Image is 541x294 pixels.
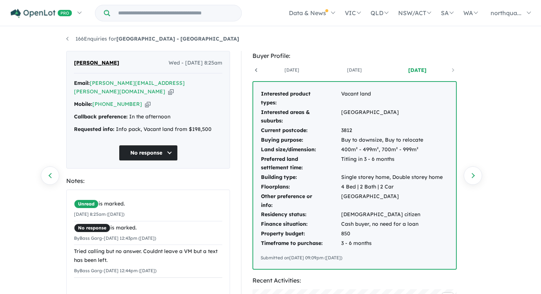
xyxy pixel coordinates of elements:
[341,126,443,135] td: 3812
[261,66,323,74] a: [DATE]
[74,80,90,86] strong: Email:
[66,176,230,186] div: Notes:
[74,113,128,120] strong: Callback preference:
[261,89,341,108] td: Interested product types:
[74,211,124,217] small: [DATE] 8:25am ([DATE])
[168,88,174,96] button: Copy
[74,59,119,68] span: [PERSON_NAME]
[341,135,443,145] td: Buy to downsize, Buy to relocate
[341,182,443,192] td: 4 Bed | 2 Bath | 2 Car
[386,66,449,74] a: [DATE]
[74,126,114,132] strong: Requested info:
[252,276,457,286] div: Recent Activities:
[261,254,449,262] div: Submitted on [DATE] 09:09pm ([DATE])
[341,145,443,155] td: 400m² - 499m², 700m² - 999m²
[341,192,443,210] td: [GEOGRAPHIC_DATA]
[74,80,185,95] a: [PERSON_NAME][EMAIL_ADDRESS][PERSON_NAME][DOMAIN_NAME]
[341,239,443,248] td: 3 - 6 months
[145,100,151,108] button: Copy
[341,210,443,219] td: [DEMOGRAPHIC_DATA] citizen
[261,239,341,248] td: Timeframe to purchase:
[341,219,443,229] td: Cash buyer, no need for a loan
[74,224,110,232] span: No response
[341,108,443,126] td: [GEOGRAPHIC_DATA]
[491,9,521,17] span: northqua...
[341,89,443,108] td: Vacant land
[92,101,142,107] a: [PHONE_NUMBER]
[261,182,341,192] td: Floorplans:
[74,268,156,273] small: By Bass Garg - [DATE] 12:44pm ([DATE])
[261,126,341,135] td: Current postcode:
[341,173,443,182] td: Single storey home, Double storey home
[169,59,222,68] span: Wed - [DATE] 8:25am
[11,9,72,18] img: Openlot PRO Logo White
[119,145,178,161] button: No response
[74,200,222,208] div: is marked.
[252,51,457,61] div: Buyer Profile:
[74,125,222,134] div: Info pack, Vacant land from $198,500
[74,224,222,232] div: is marked.
[261,219,341,229] td: Finance situation:
[74,200,99,208] span: Unread
[261,173,341,182] td: Building type:
[261,155,341,173] td: Preferred land settlement time:
[261,192,341,210] td: Other preference or info:
[323,66,386,74] a: [DATE]
[66,35,475,44] nav: breadcrumb
[261,229,341,239] td: Property budget:
[261,210,341,219] td: Residency status:
[112,5,240,21] input: Try estate name, suburb, builder or developer
[261,135,341,145] td: Buying purpose:
[66,35,239,42] a: 166Enquiries for[GEOGRAPHIC_DATA] - [GEOGRAPHIC_DATA]
[116,35,239,42] strong: [GEOGRAPHIC_DATA] - [GEOGRAPHIC_DATA]
[341,155,443,173] td: Titling in 3 - 6 months
[74,235,156,241] small: By Bass Garg - [DATE] 12:43pm ([DATE])
[74,113,222,121] div: In the afternoon
[261,145,341,155] td: Land size/dimension:
[341,229,443,239] td: 850
[261,108,341,126] td: Interested areas & suburbs:
[74,247,222,265] div: Tried calling but no answer. Couldnt leave a VM but a text has been left.
[74,101,92,107] strong: Mobile:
